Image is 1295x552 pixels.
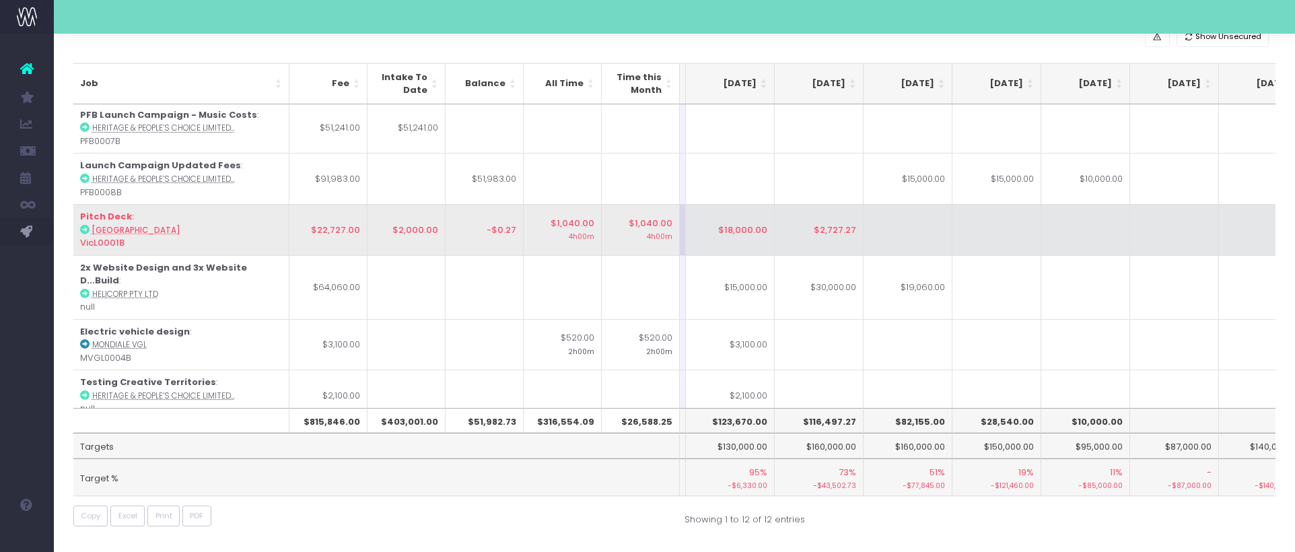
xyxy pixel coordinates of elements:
[1177,26,1269,47] button: Show Unsecured
[73,153,289,204] td: : PFB0008B
[775,63,864,104] th: Sep 25: activate to sort column ascending
[685,506,805,526] div: Showing 1 to 12 of 12 entries
[775,433,864,458] td: $160,000.00
[864,255,952,319] td: $19,060.00
[80,376,216,388] strong: Testing Creative Territories
[749,466,767,479] span: 95%
[930,466,945,479] span: 51%
[1110,466,1123,479] span: 11%
[775,204,864,255] td: $2,727.27
[1041,153,1130,204] td: $10,000.00
[110,506,145,526] button: Excel
[1041,433,1130,458] td: $95,000.00
[73,370,289,421] td: : null
[367,102,446,153] td: $51,241.00
[73,63,289,104] th: Job: activate to sort column ascending
[686,204,775,255] td: $18,000.00
[569,230,594,242] small: 4h00m
[289,204,367,255] td: $22,727.00
[73,458,680,496] td: Target %
[73,102,289,153] td: : PFB0007B
[686,408,775,434] th: $123,670.00
[693,479,767,491] small: -$6,330.00
[289,255,367,319] td: $64,060.00
[92,174,235,184] abbr: Heritage & People’s Choice Limited
[1130,433,1219,458] td: $87,000.00
[92,289,158,300] abbr: Helicorp Pty Ltd
[1041,63,1130,104] th: Dec 25: activate to sort column ascending
[864,408,952,434] th: $82,155.00
[775,408,864,434] th: $116,497.27
[1041,408,1130,434] th: $10,000.00
[92,225,180,236] abbr: Vic Lake
[686,319,775,370] td: $3,100.00
[190,510,203,522] span: PDF
[73,255,289,319] td: : null
[952,63,1041,104] th: Nov 25: activate to sort column ascending
[1048,479,1123,491] small: -$85,000.00
[446,153,524,204] td: $51,983.00
[646,345,672,357] small: 2h00m
[446,204,524,255] td: -$0.27
[864,63,952,104] th: Oct 25: activate to sort column ascending
[80,325,190,338] strong: Electric vehicle design
[524,408,602,434] th: $316,554.09
[524,319,602,370] td: $520.00
[602,408,680,434] th: $26,588.25
[367,408,446,434] th: $403,001.00
[952,408,1041,434] th: $28,540.00
[959,479,1034,491] small: -$121,460.00
[568,345,594,357] small: 2h00m
[952,433,1041,458] td: $150,000.00
[864,153,952,204] td: $15,000.00
[1018,466,1034,479] span: 19%
[1130,63,1219,104] th: Jan 26: activate to sort column ascending
[73,204,289,255] td: : VicL0001B
[182,506,211,526] button: PDF
[602,204,680,255] td: $1,040.00
[686,433,775,458] td: $130,000.00
[73,506,108,526] button: Copy
[686,370,775,421] td: $2,100.00
[446,63,524,104] th: Balance: activate to sort column ascending
[289,408,367,434] th: $815,846.00
[289,370,367,421] td: $2,100.00
[289,102,367,153] td: $51,241.00
[686,63,775,104] th: Aug 25: activate to sort column ascending
[686,255,775,319] td: $15,000.00
[289,319,367,370] td: $3,100.00
[1195,31,1261,42] span: Show Unsecured
[647,230,672,242] small: 4h00m
[92,390,235,401] abbr: Heritage & People’s Choice Limited
[1207,466,1212,479] span: -
[92,123,235,133] abbr: Heritage & People’s Choice Limited
[118,510,137,522] span: Excel
[952,153,1041,204] td: $15,000.00
[80,261,247,287] strong: 2x Website Design and 3x Website D...Build
[73,319,289,370] td: : MVGL0004B
[446,408,524,434] th: $51,982.73
[80,159,241,172] strong: Launch Campaign Updated Fees
[17,525,37,545] img: images/default_profile_image.png
[367,63,446,104] th: Intake To Date: activate to sort column ascending
[147,506,180,526] button: Print
[524,63,602,104] th: All Time: activate to sort column ascending
[92,339,147,350] abbr: Mondiale VGL
[367,204,446,255] td: $2,000.00
[1137,479,1212,491] small: -$87,000.00
[289,63,367,104] th: Fee: activate to sort column ascending
[602,319,680,370] td: $520.00
[80,210,132,223] strong: Pitch Deck
[602,63,680,104] th: Time this Month: activate to sort column ascending
[839,466,856,479] span: 73%
[524,204,602,255] td: $1,040.00
[81,510,100,522] span: Copy
[289,153,367,204] td: $91,983.00
[864,433,952,458] td: $160,000.00
[155,510,172,522] span: Print
[775,255,864,319] td: $30,000.00
[870,479,945,491] small: -$77,845.00
[80,108,257,121] strong: PFB Launch Campaign - Music Costs
[73,433,680,458] td: Targets
[781,479,856,491] small: -$43,502.73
